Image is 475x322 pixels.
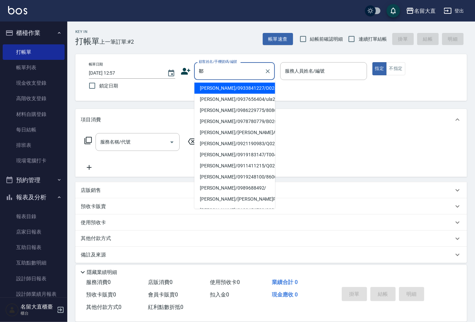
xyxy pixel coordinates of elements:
span: 連續打單結帳 [359,36,387,43]
li: [PERSON_NAME]/[PERSON_NAME]A7043/A7043 [194,127,275,138]
button: Choose date, selected date is 2025-09-11 [163,65,179,81]
div: 備註及來源 [75,247,467,263]
a: 報表目錄 [3,209,65,224]
li: [PERSON_NAME]/0921190983/Q0225 [194,138,275,149]
span: 店販消費 0 [148,279,173,285]
span: 上一筆訂單:#2 [100,38,134,46]
span: 結帳前確認明細 [310,36,343,43]
a: 店家日報表 [3,224,65,240]
button: 預約管理 [3,171,65,189]
a: 現場電腦打卡 [3,153,65,168]
li: [PERSON_NAME]/0933841227/D024 [194,83,275,94]
a: 現金收支登錄 [3,75,65,91]
a: 材料自購登錄 [3,107,65,122]
div: 項目消費 [75,109,467,130]
label: 顧客姓名/手機號碼/編號 [199,59,237,64]
p: 預收卡販賣 [81,203,106,210]
h2: Key In [75,30,100,34]
div: 名留大直 [414,7,436,15]
p: 櫃台 [21,310,55,316]
button: 名留大直 [403,4,438,18]
li: [PERSON_NAME]/0978780779/B0209 [194,116,275,127]
li: [PERSON_NAME]/0989688492/ [194,183,275,194]
span: 預收卡販賣 0 [86,291,116,298]
li: [PERSON_NAME]/0911411215/Q0296 [194,160,275,171]
p: 其他付款方式 [81,235,114,242]
li: [PERSON_NAME]/[PERSON_NAME]P508/P508 [194,194,275,205]
button: Open [167,137,177,148]
button: 報表及分析 [3,189,65,206]
h3: 打帳單 [75,37,100,46]
a: 互助日報表 [3,240,65,255]
span: 服務消費 0 [86,279,111,285]
button: 指定 [372,62,387,75]
a: 設計師業績月報表 [3,286,65,302]
span: 紅利點數折抵 0 [148,304,183,310]
span: 鎖定日期 [99,82,118,89]
div: 其他付款方式 [75,231,467,247]
div: 使用預收卡 [75,214,467,231]
a: 每日結帳 [3,122,65,137]
p: 店販銷售 [81,187,101,194]
button: 登出 [441,5,467,17]
h5: 名留大直櫃臺 [21,304,55,310]
a: 帳單列表 [3,60,65,75]
button: 不指定 [386,62,405,75]
p: 項目消費 [81,116,101,123]
a: 打帳單 [3,44,65,60]
img: Logo [8,6,27,14]
li: [PERSON_NAME]/0937656404/ula203 [194,94,275,105]
div: 店販銷售 [75,182,467,198]
div: 預收卡販賣 [75,198,467,214]
li: [PERSON_NAME]/0986229775/8086 [194,105,275,116]
a: 高階收支登錄 [3,91,65,106]
input: YYYY/MM/DD hh:mm [89,68,160,79]
span: 其他付款方式 0 [86,304,121,310]
span: 現金應收 0 [272,291,298,298]
button: 櫃檯作業 [3,24,65,42]
button: 帳單速查 [263,33,293,45]
p: 備註及來源 [81,251,106,258]
a: 排班表 [3,137,65,153]
p: 使用預收卡 [81,219,106,226]
span: 業績合計 0 [272,279,298,285]
a: 設計師日報表 [3,271,65,286]
img: Person [5,303,19,317]
span: 會員卡販賣 0 [148,291,178,298]
li: [PERSON_NAME]/0919248100/860620 [194,171,275,183]
span: 使用預收卡 0 [210,279,240,285]
button: Clear [263,67,272,76]
li: [PERSON_NAME]/0919183147/T0048 [194,149,275,160]
li: [PERSON_NAME]/0123456789/8086 [194,205,275,216]
label: 帳單日期 [89,62,103,67]
button: save [387,4,400,17]
a: 互助點數明細 [3,255,65,271]
p: 隱藏業績明細 [87,269,117,276]
span: 扣入金 0 [210,291,229,298]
